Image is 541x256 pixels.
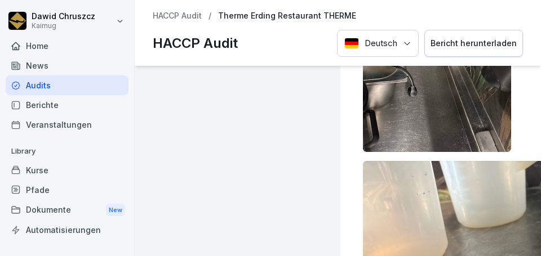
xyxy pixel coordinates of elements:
a: Veranstaltungen [6,115,128,134]
p: Deutsch [365,37,397,50]
button: Bericht herunterladen [424,30,523,57]
a: Berichte [6,95,128,115]
div: Dokumente [6,200,128,221]
button: Language [337,30,419,57]
p: HACCP Audit [153,33,238,53]
p: Library [6,142,128,160]
a: Audits [6,75,128,95]
p: Kaimug [32,22,95,30]
a: Pfade [6,180,128,200]
a: Home [6,36,128,56]
p: Dawid Chruszcz [32,12,95,21]
a: News [6,56,128,75]
a: DokumenteNew [6,200,128,221]
a: Automatisierungen [6,220,128,240]
img: Deutsch [344,38,359,49]
div: Bericht herunterladen [431,37,517,50]
a: Kurse [6,160,128,180]
a: HACCP Audit [153,11,202,21]
p: Therme Erding Restaurant THERME [218,11,356,21]
p: / [209,11,211,21]
div: New [106,204,125,217]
